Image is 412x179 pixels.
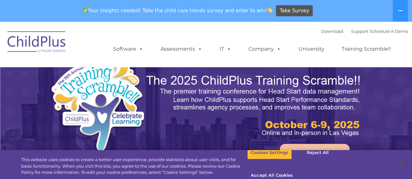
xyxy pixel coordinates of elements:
a: Schedule A Demo [370,29,408,34]
button: Close [394,157,409,171]
span: Phone number [91,70,118,74]
a: IT [213,43,238,56]
a: Download [321,29,343,34]
a: Take Survey [276,5,313,17]
span: Last name [91,43,110,48]
img: 👏 [267,8,272,13]
div: This website uses cookies to create a better user experience, provide statistics about user visit... [21,157,247,176]
span: Take Survey [280,5,309,17]
a: Assessments [154,43,209,56]
button: Reject All [297,146,338,160]
button: Cookies Settings [247,146,292,160]
img: ✅ [83,8,88,13]
span: Your insights needed! Take the child care trends survey and enter to win! [80,4,275,17]
img: ChildPlus by Procare Solutions [4,27,69,59]
a: Software [107,43,150,56]
a: Company [242,43,288,56]
font: | [321,29,408,34]
a: University [292,43,331,56]
a: Learn More [280,144,349,162]
a: Training Scramble!! [335,43,397,56]
a: Support [351,29,368,34]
